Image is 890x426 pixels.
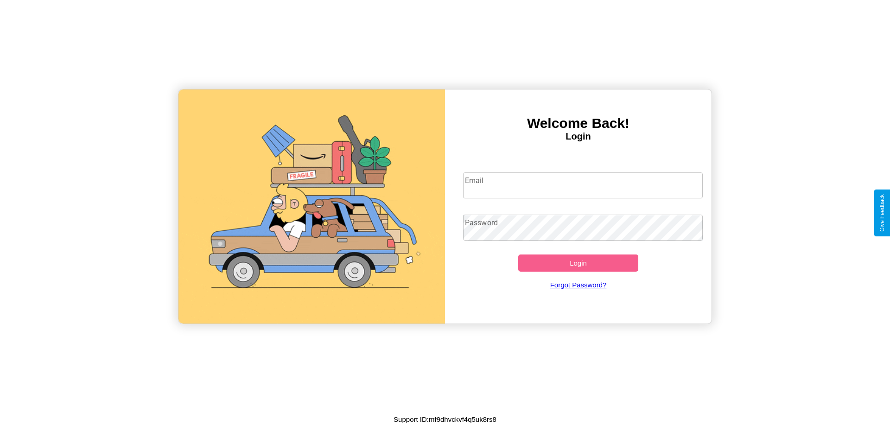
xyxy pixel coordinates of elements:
[445,131,712,142] h4: Login
[458,272,699,298] a: Forgot Password?
[518,254,638,272] button: Login
[178,89,445,324] img: gif
[445,115,712,131] h3: Welcome Back!
[394,413,496,426] p: Support ID: mf9dhvckvf4q5uk8rs8
[879,194,885,232] div: Give Feedback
